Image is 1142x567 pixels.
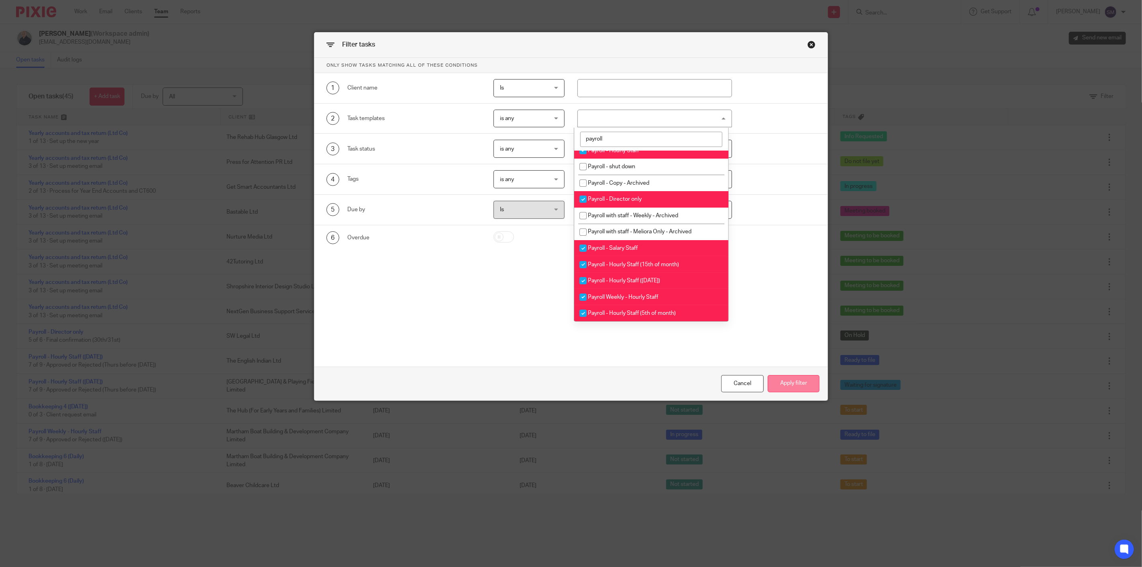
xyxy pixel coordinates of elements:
[721,375,764,392] div: Close this dialog window
[588,245,638,251] span: Payroll - Salary Staff
[588,164,635,169] span: Payroll - shut down
[347,175,481,183] div: Tags
[500,177,514,182] span: is any
[326,231,339,244] div: 6
[326,82,339,94] div: 1
[500,85,504,91] span: Is
[347,114,481,122] div: Task templates
[588,213,678,218] span: Payroll with staff - Weekly - Archived
[500,146,514,152] span: is any
[588,262,679,267] span: Payroll - Hourly Staff (15th of month)
[580,132,722,147] input: Search options...
[500,207,504,212] span: Is
[314,58,828,73] p: Only show tasks matching all of these conditions
[326,203,339,216] div: 5
[588,180,649,186] span: Payroll - Copy - Archived
[768,375,820,392] button: Apply filter
[588,310,676,316] span: Payroll - Hourly Staff (5th of month)
[347,145,481,153] div: Task status
[500,116,514,121] span: is any
[342,41,375,48] span: Filter tasks
[588,278,660,283] span: Payroll - Hourly Staff ([DATE])
[808,41,816,49] div: Close this dialog window
[588,229,691,235] span: Payroll with staff - Meliora Only - Archived
[588,196,642,202] span: Payroll - Director only
[326,143,339,155] div: 3
[347,206,481,214] div: Due by
[347,84,481,92] div: Client name
[326,112,339,125] div: 2
[326,173,339,186] div: 4
[588,148,639,153] span: Payroll - Hourly Staff
[588,294,658,300] span: Payroll Weekly - Hourly Staff
[347,234,481,242] div: Overdue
